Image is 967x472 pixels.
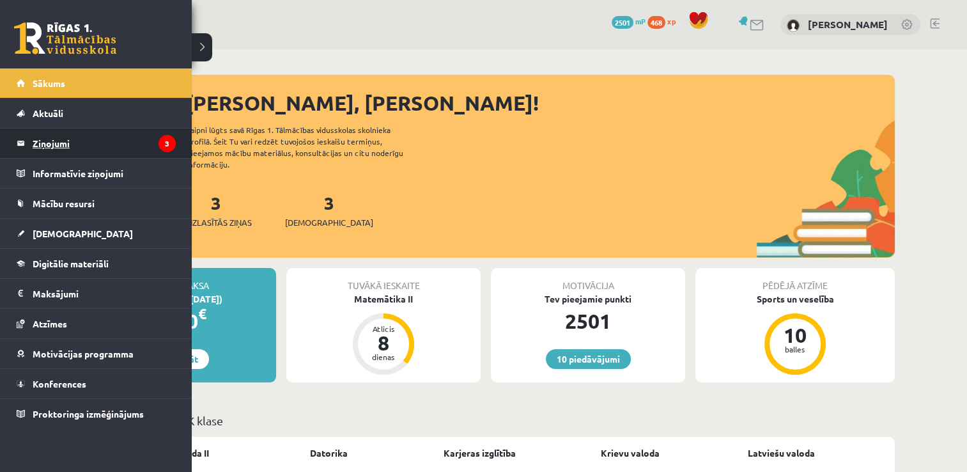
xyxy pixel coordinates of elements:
a: 2501 mP [612,16,646,26]
a: Karjeras izglītība [444,446,516,460]
span: xp [667,16,676,26]
div: 10 [776,325,814,345]
span: Mācību resursi [33,198,95,209]
a: Informatīvie ziņojumi [17,159,176,188]
span: Proktoringa izmēģinājums [33,408,144,420]
a: 10 piedāvājumi [546,349,631,369]
a: Proktoringa izmēģinājums [17,399,176,429]
a: 468 xp [647,16,682,26]
div: Tuvākā ieskaite [286,268,481,292]
p: Mācību plāns 12.c2 JK klase [82,412,890,429]
a: Sākums [17,68,176,98]
span: [DEMOGRAPHIC_DATA] [285,216,373,229]
a: Digitālie materiāli [17,249,176,278]
div: Tev pieejamie punkti [491,292,685,306]
legend: Maksājumi [33,279,176,308]
a: [DEMOGRAPHIC_DATA] [17,219,176,248]
span: 468 [647,16,665,29]
div: Atlicis [364,325,403,333]
a: 3Neizlasītās ziņas [180,191,252,229]
div: 8 [364,333,403,353]
a: [PERSON_NAME] [808,18,888,31]
span: Konferences [33,378,86,389]
legend: Ziņojumi [33,129,176,158]
i: 3 [159,135,176,152]
a: Motivācijas programma [17,339,176,368]
span: Digitālie materiāli [33,258,109,269]
div: Pēdējā atzīme [695,268,895,292]
a: Matemātika II Atlicis 8 dienas [286,292,481,377]
span: Aktuāli [33,107,63,119]
span: [DEMOGRAPHIC_DATA] [33,228,133,239]
a: Ziņojumi3 [17,129,176,158]
span: Atzīmes [33,318,67,329]
div: Laipni lūgts savā Rīgas 1. Tālmācības vidusskolas skolnieka profilā. Šeit Tu vari redzēt tuvojošo... [187,124,426,170]
span: mP [635,16,646,26]
span: Neizlasītās ziņas [180,216,252,229]
a: Rīgas 1. Tālmācības vidusskola [14,22,116,54]
a: 3[DEMOGRAPHIC_DATA] [285,191,373,229]
div: Sports un veselība [695,292,895,306]
a: Aktuāli [17,98,176,128]
div: Matemātika II [286,292,481,306]
div: dienas [364,353,403,361]
a: Atzīmes [17,309,176,338]
span: € [198,304,206,323]
legend: Informatīvie ziņojumi [33,159,176,188]
div: balles [776,345,814,353]
a: Sports un veselība 10 balles [695,292,895,377]
a: Konferences [17,369,176,398]
span: Motivācijas programma [33,348,134,359]
div: 2501 [491,306,685,336]
span: Sākums [33,77,65,89]
div: Motivācija [491,268,685,292]
a: Mācību resursi [17,189,176,218]
a: Maksājumi [17,279,176,308]
a: Krievu valoda [601,446,660,460]
div: [PERSON_NAME], [PERSON_NAME]! [185,88,895,118]
a: Latviešu valoda [748,446,815,460]
span: 2501 [612,16,633,29]
img: Linda Zemīte [787,19,800,32]
a: Datorika [310,446,348,460]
